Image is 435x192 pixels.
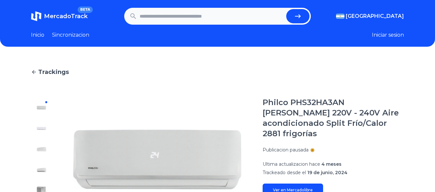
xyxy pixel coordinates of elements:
span: Trackeado desde el [263,170,306,175]
img: Philco PHS32HA3AN Blanco 220V - 240V Aire acondicionado Split Frío/Calor 2881 frigorías [36,102,47,113]
span: MercadoTrack [44,13,88,20]
p: Publicacion pausada [263,147,309,153]
span: Trackings [38,67,69,77]
h1: Philco PHS32HA3AN [PERSON_NAME] 220V - 240V Aire acondicionado Split Frío/Calor 2881 frigorías [263,97,404,139]
a: Sincronizacion [52,31,89,39]
span: BETA [78,6,93,13]
button: [GEOGRAPHIC_DATA] [336,12,404,20]
img: Philco PHS32HA3AN Blanco 220V - 240V Aire acondicionado Split Frío/Calor 2881 frigorías [36,123,47,134]
img: Argentina [336,14,344,19]
a: MercadoTrackBETA [31,11,88,21]
img: MercadoTrack [31,11,41,21]
span: Ultima actualizacion hace [263,161,320,167]
span: [GEOGRAPHIC_DATA] [346,12,404,20]
button: Iniciar sesion [372,31,404,39]
img: Philco PHS32HA3AN Blanco 220V - 240V Aire acondicionado Split Frío/Calor 2881 frigorías [36,144,47,154]
img: Philco PHS32HA3AN Blanco 220V - 240V Aire acondicionado Split Frío/Calor 2881 frigorías [36,165,47,175]
a: Trackings [31,67,404,77]
a: Inicio [31,31,44,39]
span: 19 de junio, 2024 [307,170,347,175]
span: 4 meses [321,161,342,167]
